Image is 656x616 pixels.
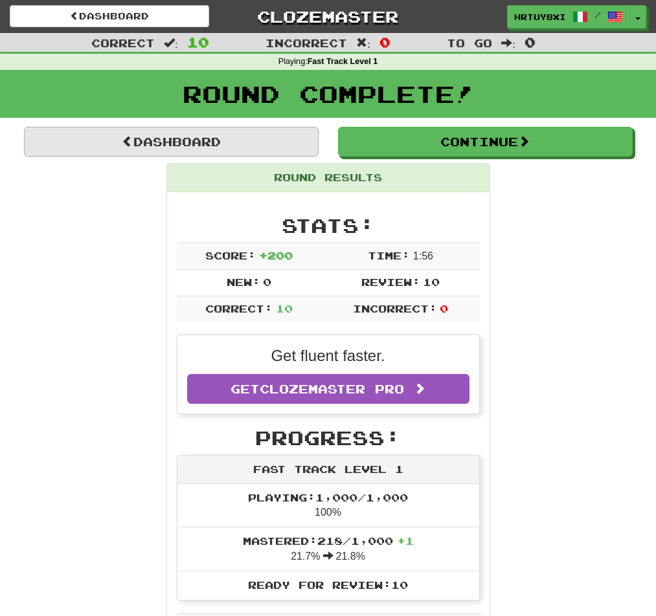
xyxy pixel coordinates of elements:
a: GetClozemaster Pro [187,374,469,404]
span: Ready for Review: 10 [248,578,408,591]
li: 21.7% 21.8% [177,527,479,571]
h2: Stats: [177,215,480,236]
button: Continue [338,127,633,157]
span: Clozemaster Pro [260,382,404,396]
span: 0 [440,302,448,314]
span: + 200 [259,249,293,261]
span: Review: [361,276,420,288]
span: 0 [379,34,390,50]
div: Fast Track Level 1 [177,456,479,484]
a: Dashboard [10,5,209,27]
span: Incorrect [266,36,347,49]
p: Get fluent faster. [187,345,469,367]
span: : [356,38,370,49]
span: Mastered: 218 / 1,000 [243,534,414,547]
span: + 1 [397,534,414,547]
a: hrtuybxi / [507,5,630,28]
span: To go [447,36,492,49]
span: hrtuybxi [514,11,566,23]
h1: Round Complete! [5,81,651,107]
span: : [164,38,178,49]
span: : [501,38,515,49]
span: / [594,10,601,19]
span: 10 [423,276,440,288]
strong: Fast Track Level 1 [308,57,378,66]
a: Clozemaster [229,5,428,28]
span: New: [227,276,260,288]
span: 1 : 56 [413,250,433,261]
span: Score: [205,249,256,261]
span: Time: [368,249,410,261]
span: 10 [187,34,209,50]
span: Correct: [205,302,273,314]
span: 0 [263,276,271,288]
a: Dashboard [24,127,319,157]
h2: Progress: [177,427,480,448]
span: Incorrect: [353,302,437,314]
span: 0 [525,34,536,50]
span: 10 [276,302,293,314]
span: Correct [91,36,155,49]
div: Round Results [167,164,490,192]
li: 100% [177,484,479,528]
span: Playing: 1,000 / 1,000 [248,491,408,503]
